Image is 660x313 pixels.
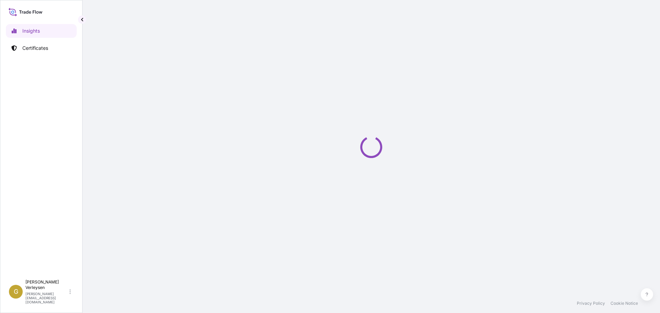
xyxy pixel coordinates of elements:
[22,27,40,34] p: Insights
[577,301,605,306] a: Privacy Policy
[6,24,77,38] a: Insights
[25,292,68,304] p: [PERSON_NAME][EMAIL_ADDRESS][DOMAIN_NAME]
[6,41,77,55] a: Certificates
[22,45,48,52] p: Certificates
[610,301,638,306] a: Cookie Notice
[25,279,68,290] p: [PERSON_NAME] Verleysen
[14,288,18,295] span: G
